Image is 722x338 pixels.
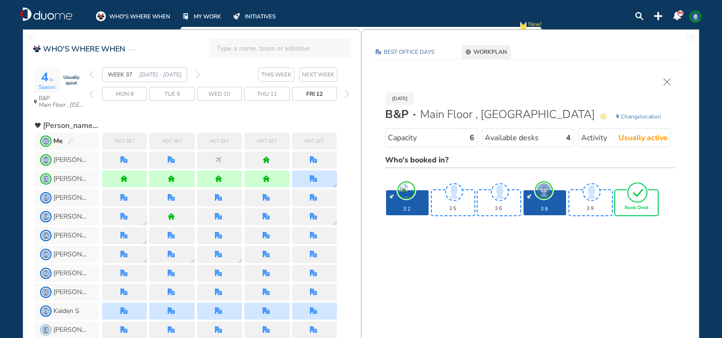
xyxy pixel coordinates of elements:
div: office [168,156,175,163]
div: heart-black [35,123,41,128]
span: [PERSON_NAME] [53,270,89,277]
a: WHO'S WHERE WHEN [96,11,170,21]
img: office.a375675b.svg [310,307,317,314]
span: [DATE] [385,93,414,105]
div: desk-details [431,189,475,216]
div: forward week [196,71,200,78]
span: 4 [566,133,571,143]
img: office-6184ad.727518b9.svg [376,49,381,55]
div: nonworking [215,156,222,163]
span: 39 [571,206,610,212]
div: notification-panel-on [673,12,681,20]
span: Mon 8 [116,89,134,99]
button: next week [299,68,337,82]
div: rocket-white [389,194,394,199]
div: office [310,156,317,163]
span: New! [528,19,541,34]
div: office [310,251,317,258]
span: Who's booked in? [385,155,448,165]
img: home.de338a94.svg [168,175,175,182]
div: office [168,232,175,239]
img: office.a375675b.svg [215,213,222,220]
img: office.a375675b.svg [310,156,317,163]
img: office.a375675b.svg [263,232,270,239]
img: location-pin-4175b1.fc825908.svg [616,114,619,119]
img: office.a375675b.svg [310,326,317,333]
span: B&P [385,110,420,119]
div: day Mon [102,87,147,101]
span: Available desks [485,133,539,143]
span: CD [537,183,551,197]
span: JG [42,137,50,145]
div: cross-thin [663,78,670,85]
img: office.a375675b.svg [215,232,222,239]
div: office [168,307,175,314]
img: office.a375675b.svg [310,194,317,201]
div: office [310,288,317,296]
div: fullwidthpage [688,34,695,41]
span: Not set [162,136,182,146]
span: WHO'S WHERE WHEN [43,43,125,55]
span: [PERSON_NAME] [53,326,89,334]
img: office.a375675b.svg [168,288,175,296]
div: day Fri selected [292,87,337,101]
div: desk-details [614,189,659,216]
span: 38 [525,206,564,212]
img: office.a375675b.svg [168,270,175,277]
div: location dialog [332,220,337,225]
span: Not set [209,136,229,146]
input: Type a name, team or initiative [217,38,348,59]
img: office.a375675b.svg [263,194,270,201]
div: location-pin-black [34,100,37,104]
div: location dialog [142,258,147,263]
img: office.a375675b.svg [120,156,128,163]
img: grid-tooltip.ec663082.svg [142,220,147,225]
i: Main Floor , [GEOGRAPHIC_DATA] [39,102,85,109]
div: desk-details [385,189,430,216]
div: whoswherewhen-red-on [33,45,41,53]
div: desk-details [568,189,613,216]
div: location-pin-4175b1 [616,114,619,119]
span: Thu 11 [257,89,277,99]
div: office [310,175,317,182]
div: day navigation [89,87,352,101]
img: home.de338a94.svg [120,175,128,182]
div: office [120,326,128,333]
div: office [215,270,222,277]
span: CD [42,175,50,183]
div: forward day [343,87,352,101]
img: office.a375675b.svg [120,213,128,220]
div: office-6184ad [376,49,381,55]
a: duome-logo-whitelogologo-notext [20,7,72,21]
span: Wed 10 [208,89,230,99]
div: desk-details [477,189,521,216]
div: office [120,251,128,258]
div: office [310,232,317,239]
button: this week [258,68,294,82]
img: office.a375675b.svg [168,326,175,333]
span: GP [42,213,50,220]
div: home [215,175,222,182]
span: Not set [257,136,277,146]
img: office.a375675b.svg [120,288,128,296]
div: mywork-off [180,11,190,21]
i: Main Floor , [GEOGRAPHIC_DATA] [420,110,595,119]
img: mywork-off.f8bf6c09.svg [183,13,189,20]
img: office.a375675b.svg [310,270,317,277]
span: JC [42,288,50,296]
span: 35 [434,206,473,212]
div: location dialog [237,258,242,263]
span: Me [53,136,63,146]
img: rocket-white.b8618e85.svg [527,194,531,199]
span: Activity [581,133,607,143]
img: fullwidthpage.7645317a.svg [27,34,34,41]
div: office [168,288,175,296]
div: office [168,270,175,277]
img: office.a375675b.svg [120,232,128,239]
img: rocket-white.b8618e85.svg [389,194,394,199]
section: location-indicator [31,65,86,111]
div: week navigation [89,67,200,82]
img: location-pin-black.d683928f.svg [34,100,37,104]
div: office [215,326,222,333]
div: office [215,288,222,296]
